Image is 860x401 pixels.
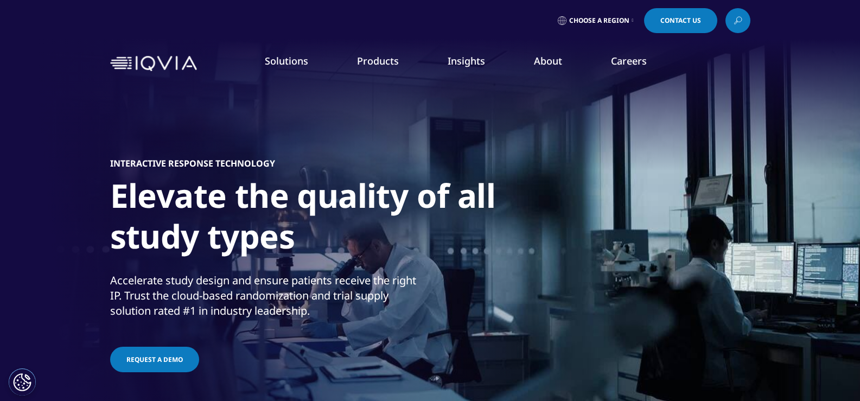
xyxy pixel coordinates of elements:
a: Contact Us [644,8,717,33]
span: Choose a Region [569,16,629,25]
nav: Primary [201,38,750,89]
a: Solutions [265,54,308,67]
p: Accelerate study design and ensure patients receive the right IP. Trust the cloud-based randomiza... [110,273,428,325]
h1: Elevate the quality of all study types [110,175,517,263]
h5: INTERACTIVE RESPONSE TECHNOLOGY [110,158,275,169]
img: IQVIA Healthcare Information Technology and Pharma Clinical Research Company [110,56,197,72]
a: Insights [448,54,485,67]
button: Cookies Settings [9,368,36,396]
a: Careers [611,54,647,67]
a: Products [357,54,399,67]
a: About [534,54,562,67]
a: Request a demo [110,347,199,372]
span: Contact Us [660,17,701,24]
span: Request a demo [126,355,183,364]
